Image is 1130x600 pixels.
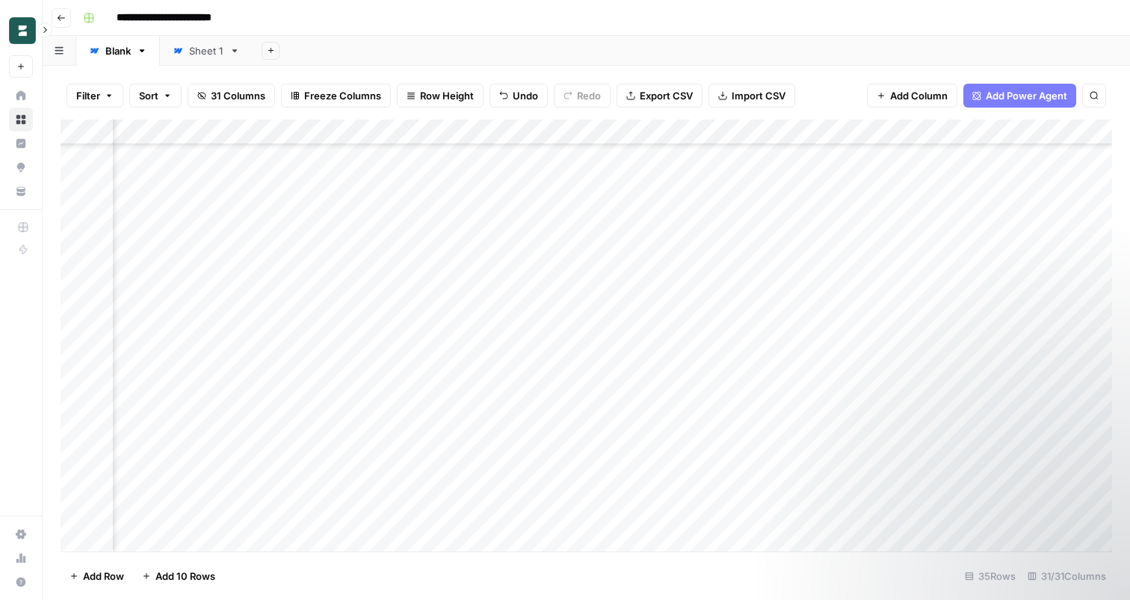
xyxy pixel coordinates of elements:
[617,84,703,108] button: Export CSV
[189,43,223,58] div: Sheet 1
[9,155,33,179] a: Opportunities
[867,84,957,108] button: Add Column
[211,88,265,103] span: 31 Columns
[76,36,160,66] a: Blank
[986,88,1067,103] span: Add Power Agent
[160,36,253,66] a: Sheet 1
[9,546,33,570] a: Usage
[9,84,33,108] a: Home
[9,570,33,594] button: Help + Support
[9,108,33,132] a: Browse
[281,84,391,108] button: Freeze Columns
[105,43,131,58] div: Blank
[67,84,123,108] button: Filter
[890,88,948,103] span: Add Column
[9,17,36,44] img: Borderless Logo
[83,569,124,584] span: Add Row
[9,12,33,49] button: Workspace: Borderless
[61,564,133,588] button: Add Row
[155,569,215,584] span: Add 10 Rows
[9,522,33,546] a: Settings
[490,84,548,108] button: Undo
[188,84,275,108] button: 31 Columns
[304,88,381,103] span: Freeze Columns
[708,84,795,108] button: Import CSV
[9,132,33,155] a: Insights
[76,88,100,103] span: Filter
[420,88,474,103] span: Row Height
[397,84,484,108] button: Row Height
[640,88,693,103] span: Export CSV
[513,88,538,103] span: Undo
[732,88,785,103] span: Import CSV
[133,564,224,588] button: Add 10 Rows
[577,88,601,103] span: Redo
[9,179,33,203] a: Your Data
[963,84,1076,108] button: Add Power Agent
[129,84,182,108] button: Sort
[554,84,611,108] button: Redo
[139,88,158,103] span: Sort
